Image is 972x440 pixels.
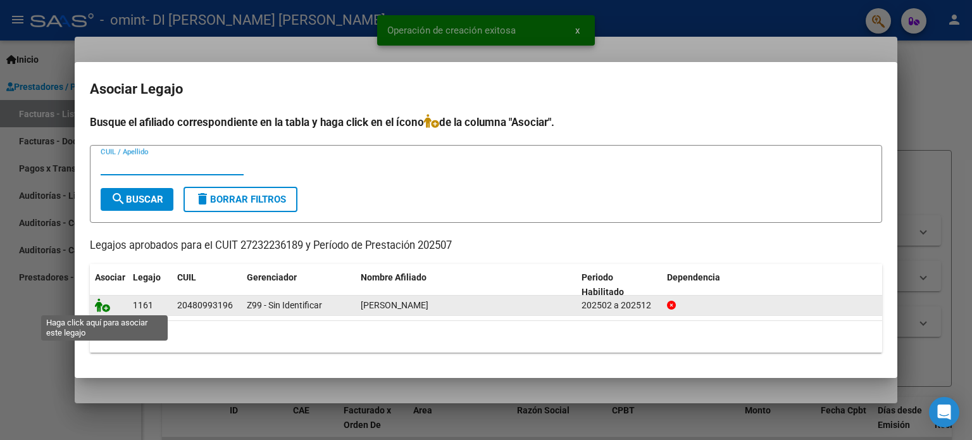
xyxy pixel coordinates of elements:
[128,264,172,306] datatable-header-cell: Legajo
[576,264,662,306] datatable-header-cell: Periodo Habilitado
[177,298,233,313] div: 20480993196
[242,264,356,306] datatable-header-cell: Gerenciador
[133,300,153,310] span: 1161
[101,188,173,211] button: Buscar
[111,194,163,205] span: Buscar
[195,194,286,205] span: Borrar Filtros
[356,264,576,306] datatable-header-cell: Nombre Afiliado
[247,272,297,282] span: Gerenciador
[111,191,126,206] mat-icon: search
[90,264,128,306] datatable-header-cell: Asociar
[582,298,657,313] div: 202502 a 202512
[667,272,720,282] span: Dependencia
[361,272,427,282] span: Nombre Afiliado
[90,238,882,254] p: Legajos aprobados para el CUIT 27232236189 y Período de Prestación 202507
[90,321,882,353] div: 1 registros
[95,272,125,282] span: Asociar
[361,300,428,310] span: CABOT LAUTARO NICOLAS
[177,272,196,282] span: CUIL
[133,272,161,282] span: Legajo
[172,264,242,306] datatable-header-cell: CUIL
[184,187,297,212] button: Borrar Filtros
[662,264,883,306] datatable-header-cell: Dependencia
[90,77,882,101] h2: Asociar Legajo
[247,300,322,310] span: Z99 - Sin Identificar
[195,191,210,206] mat-icon: delete
[929,397,959,427] div: Open Intercom Messenger
[90,114,882,130] h4: Busque el afiliado correspondiente en la tabla y haga click en el ícono de la columna "Asociar".
[582,272,624,297] span: Periodo Habilitado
